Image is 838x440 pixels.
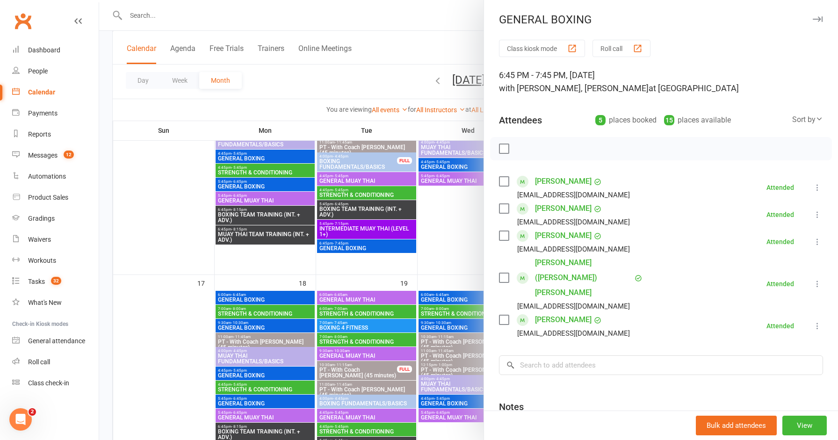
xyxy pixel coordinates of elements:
iframe: Intercom live chat [9,408,32,431]
div: Tasks [28,278,45,285]
a: [PERSON_NAME] [535,201,592,216]
a: Roll call [12,352,99,373]
div: Attended [766,238,794,245]
div: Attendees [499,114,542,127]
span: at [GEOGRAPHIC_DATA] [649,83,739,93]
div: GENERAL BOXING [484,13,838,26]
div: Reports [28,130,51,138]
a: Payments [12,103,99,124]
div: Class check-in [28,379,69,387]
div: General attendance [28,337,85,345]
a: Class kiosk mode [12,373,99,394]
a: [PERSON_NAME] ([PERSON_NAME]) [PERSON_NAME] [535,255,632,300]
div: Attended [766,323,794,329]
div: Payments [28,109,58,117]
div: [EMAIL_ADDRESS][DOMAIN_NAME] [517,189,630,201]
a: General attendance kiosk mode [12,331,99,352]
a: Workouts [12,250,99,271]
a: Messages 12 [12,145,99,166]
div: Automations [28,173,66,180]
button: Bulk add attendees [696,416,777,435]
a: Waivers [12,229,99,250]
span: 12 [64,151,74,159]
div: Gradings [28,215,55,222]
a: Dashboard [12,40,99,61]
div: Messages [28,151,58,159]
a: Clubworx [11,9,35,33]
div: Workouts [28,257,56,264]
div: Attended [766,184,794,191]
a: Calendar [12,82,99,103]
div: 15 [664,115,674,125]
a: Automations [12,166,99,187]
div: Roll call [28,358,50,366]
div: Product Sales [28,194,68,201]
div: 6:45 PM - 7:45 PM, [DATE] [499,69,823,95]
div: Waivers [28,236,51,243]
a: [PERSON_NAME] [535,174,592,189]
a: What's New [12,292,99,313]
div: places booked [595,114,657,127]
div: [EMAIL_ADDRESS][DOMAIN_NAME] [517,300,630,312]
button: Class kiosk mode [499,40,585,57]
a: Gradings [12,208,99,229]
a: [PERSON_NAME] [535,228,592,243]
button: Roll call [592,40,650,57]
span: with [PERSON_NAME], [PERSON_NAME] [499,83,649,93]
a: Product Sales [12,187,99,208]
button: View [782,416,827,435]
div: places available [664,114,731,127]
span: 32 [51,277,61,285]
div: [EMAIL_ADDRESS][DOMAIN_NAME] [517,216,630,228]
input: Search to add attendees [499,355,823,375]
div: [EMAIL_ADDRESS][DOMAIN_NAME] [517,327,630,339]
a: Tasks 32 [12,271,99,292]
div: Attended [766,211,794,218]
div: What's New [28,299,62,306]
a: [PERSON_NAME] [535,312,592,327]
div: People [28,67,48,75]
a: People [12,61,99,82]
span: 2 [29,408,36,416]
div: Attended [766,281,794,287]
div: Notes [499,400,524,413]
div: Sort by [792,114,823,126]
div: Calendar [28,88,55,96]
a: Reports [12,124,99,145]
div: [EMAIL_ADDRESS][DOMAIN_NAME] [517,243,630,255]
div: Dashboard [28,46,60,54]
div: 5 [595,115,606,125]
